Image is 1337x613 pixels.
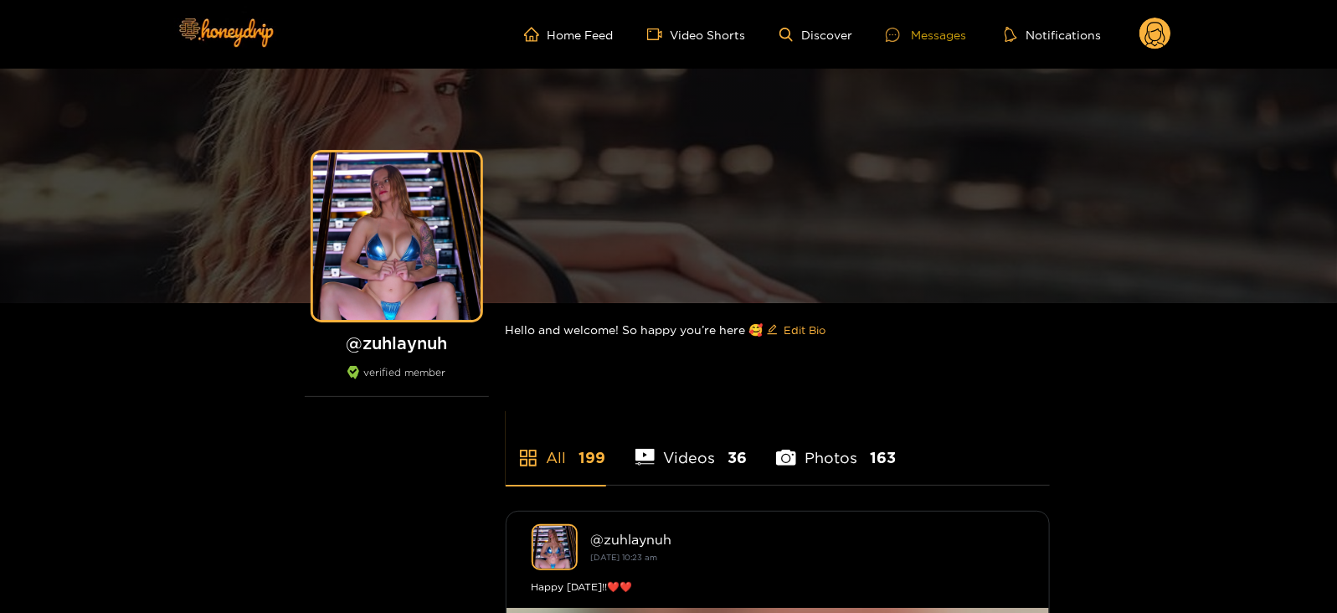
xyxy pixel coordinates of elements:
[506,410,606,485] li: All
[591,553,658,562] small: [DATE] 10:23 am
[305,366,489,397] div: verified member
[647,27,671,42] span: video-camera
[579,447,606,468] span: 199
[647,27,746,42] a: Video Shorts
[764,317,830,343] button: editEdit Bio
[532,579,1024,595] div: Happy [DATE]!!❤️❤️
[524,27,614,42] a: Home Feed
[779,28,852,42] a: Discover
[506,303,1050,357] div: Hello and welcome! So happy you’re here 🥰
[767,324,778,337] span: edit
[784,322,826,338] span: Edit Bio
[870,447,896,468] span: 163
[776,410,896,485] li: Photos
[635,410,748,485] li: Videos
[886,25,966,44] div: Messages
[728,447,747,468] span: 36
[1000,26,1106,43] button: Notifications
[524,27,548,42] span: home
[305,332,489,353] h1: @ zuhlaynuh
[518,448,538,468] span: appstore
[532,524,578,570] img: zuhlaynuh
[591,532,1024,547] div: @ zuhlaynuh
